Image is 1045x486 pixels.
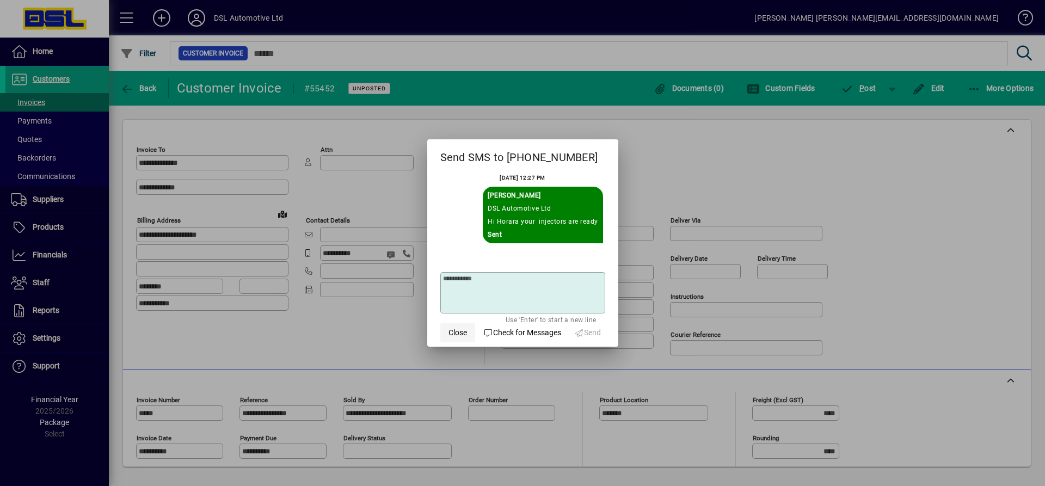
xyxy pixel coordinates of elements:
div: Sent [488,228,598,241]
button: Check for Messages [480,323,566,342]
mat-hint: Use 'Enter' to start a new line [506,313,596,325]
div: [DATE] 12:27 PM [500,171,545,184]
div: Sent By [488,189,598,202]
h2: Send SMS to [PHONE_NUMBER] [427,139,618,171]
div: DSL Automotive Ltd Hi Horara your injectors are ready [488,202,598,228]
span: Check for Messages [484,327,562,339]
button: Close [440,323,475,342]
span: Close [448,327,467,339]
